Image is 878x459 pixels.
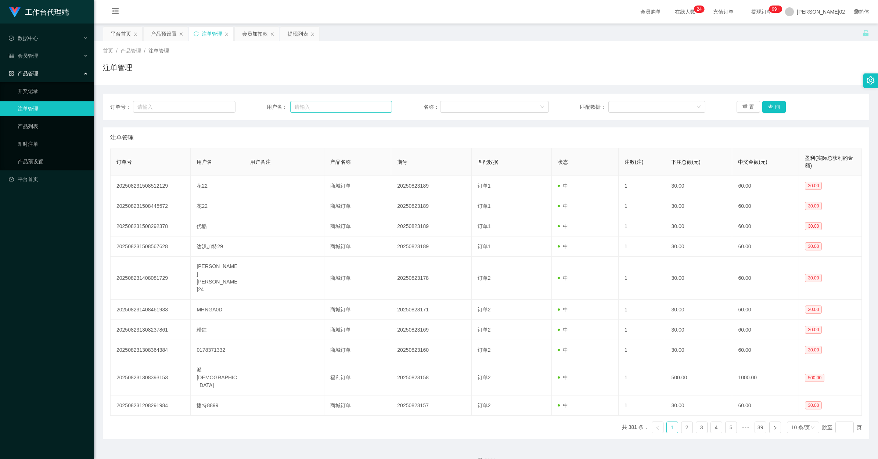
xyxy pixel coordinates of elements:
td: 20250823169 [391,320,471,340]
font: 提现订单 [751,9,772,15]
i: 图标： 向下 [810,425,815,430]
font: 简体 [859,9,869,15]
div: 产品预设置 [151,27,177,41]
td: 1 [619,320,665,340]
td: 商城订单 [324,395,391,416]
td: 202508231308237861 [111,320,191,340]
i: 图标： 关闭 [310,32,315,36]
a: 3 [696,422,707,433]
td: 202508231408461933 [111,300,191,320]
img: logo.9652507e.png [9,7,21,18]
p: 4 [699,6,702,13]
li: 5 [725,422,737,433]
i: 图标： table [9,53,14,58]
td: 202508231508292378 [111,216,191,236]
td: 202508231208291984 [111,395,191,416]
td: 30.00 [665,236,732,257]
td: 30.00 [665,320,732,340]
td: MHNGA0D [191,300,244,320]
span: 30.00 [805,202,822,210]
div: 提现列表 [288,27,308,41]
span: 订单号： [110,103,133,111]
i: 图标： AppStore-O [9,71,14,76]
li: 4 [710,422,722,433]
span: 30.00 [805,182,822,190]
i: 图标： 关闭 [179,32,183,36]
span: 订单2 [478,347,491,353]
td: 20250823189 [391,236,471,257]
span: 订单号 [116,159,132,165]
li: 3 [696,422,708,433]
td: 商城订单 [324,257,391,300]
td: 30.00 [665,196,732,216]
td: 20250823189 [391,216,471,236]
td: 60.00 [732,176,799,196]
span: 盈利(实际总获利的金额) [805,155,853,169]
font: 中 [563,203,568,209]
td: 1 [619,176,665,196]
td: 商城订单 [324,216,391,236]
div: 跳至 页 [822,422,862,433]
td: 0178371332 [191,340,244,360]
td: 1000.00 [732,360,799,395]
td: 30.00 [665,300,732,320]
div: 10 条/页 [791,422,810,433]
span: 注单管理 [110,133,134,142]
td: 60.00 [732,196,799,216]
font: 中 [563,223,568,229]
a: 产品列表 [18,119,88,134]
td: 花22 [191,176,244,196]
a: 5 [726,422,737,433]
td: 派[DEMOGRAPHIC_DATA] [191,360,244,395]
span: ••• [740,422,752,433]
span: 订单1 [478,223,491,229]
font: 中 [563,183,568,189]
a: 产品预设置 [18,154,88,169]
td: 达汉加特29 [191,236,244,257]
i: 图标： 右 [773,426,777,430]
a: 注单管理 [18,101,88,116]
td: 202508231508567628 [111,236,191,257]
font: 中 [563,327,568,333]
i: 图标： 关闭 [224,32,229,36]
font: 充值订单 [713,9,734,15]
td: 60.00 [732,216,799,236]
span: / [116,48,118,54]
font: 中 [563,243,568,249]
a: 开奖记录 [18,84,88,98]
span: 订单1 [478,243,491,249]
li: 下一页 [769,422,781,433]
i: 图标： menu-fold [103,0,128,24]
input: 请输入 [290,101,392,113]
span: 500.00 [805,374,824,382]
span: 用户备注 [250,159,271,165]
td: 优酷 [191,216,244,236]
td: 1 [619,300,665,320]
a: 工作台代理端 [9,9,69,15]
span: 注单管理 [148,48,169,54]
td: 202508231308364384 [111,340,191,360]
span: 注数(注) [625,159,643,165]
font: 产品管理 [18,71,38,76]
span: 产品名称 [330,159,351,165]
span: 状态 [558,159,568,165]
span: / [144,48,145,54]
td: 20250823189 [391,196,471,216]
td: 30.00 [665,340,732,360]
i: 图标： 向下 [697,105,701,110]
span: 订单1 [478,183,491,189]
font: 中 [563,307,568,312]
span: 30.00 [805,274,822,282]
td: 60.00 [732,300,799,320]
td: 20250823178 [391,257,471,300]
span: 订单2 [478,375,491,380]
i: 图标: sync [194,31,199,36]
sup: 24 [694,6,705,13]
span: 匹配数据 [478,159,498,165]
span: 订单2 [478,275,491,281]
td: 1 [619,216,665,236]
td: 商城订单 [324,176,391,196]
li: 向后 5 页 [740,422,752,433]
li: 1 [666,422,678,433]
i: 图标： global [854,9,859,14]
